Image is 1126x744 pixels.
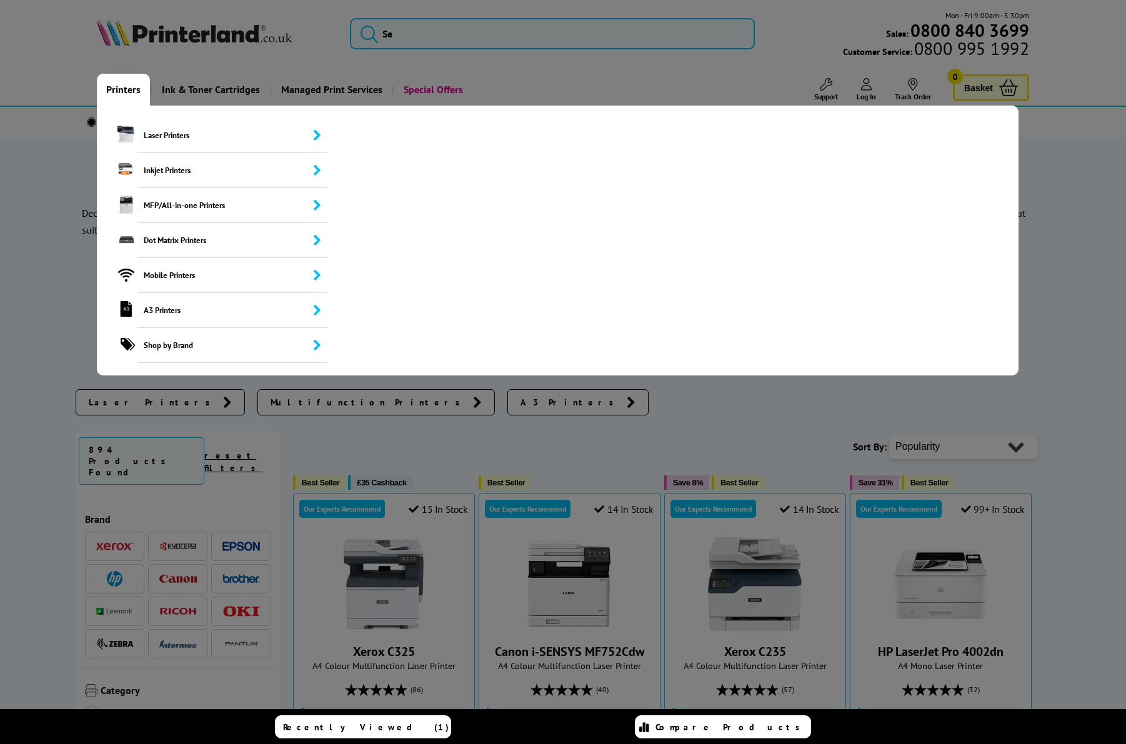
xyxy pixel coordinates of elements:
span: Mobile Printers [137,258,327,293]
span: A3 Printers [137,293,327,328]
span: Inkjet Printers [137,153,327,188]
span: Shop by Brand [137,328,327,363]
span: Compare Products [655,722,807,733]
a: Shop by Brand [97,328,327,363]
a: Dot Matrix Printers [97,223,327,258]
a: A3 Printers [97,293,327,328]
span: Recently Viewed (1) [283,722,449,733]
a: Inkjet Printers [97,153,327,188]
a: Printers [97,74,150,106]
a: Mobile Printers [97,258,327,293]
a: Laser Printers [97,118,327,153]
span: Laser Printers [137,118,327,153]
a: Recently Viewed (1) [275,715,451,738]
span: Dot Matrix Printers [137,223,327,258]
a: Compare Products [635,715,811,738]
span: MFP/All-in-one Printers [137,188,327,223]
a: MFP/All-in-one Printers [97,188,327,223]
